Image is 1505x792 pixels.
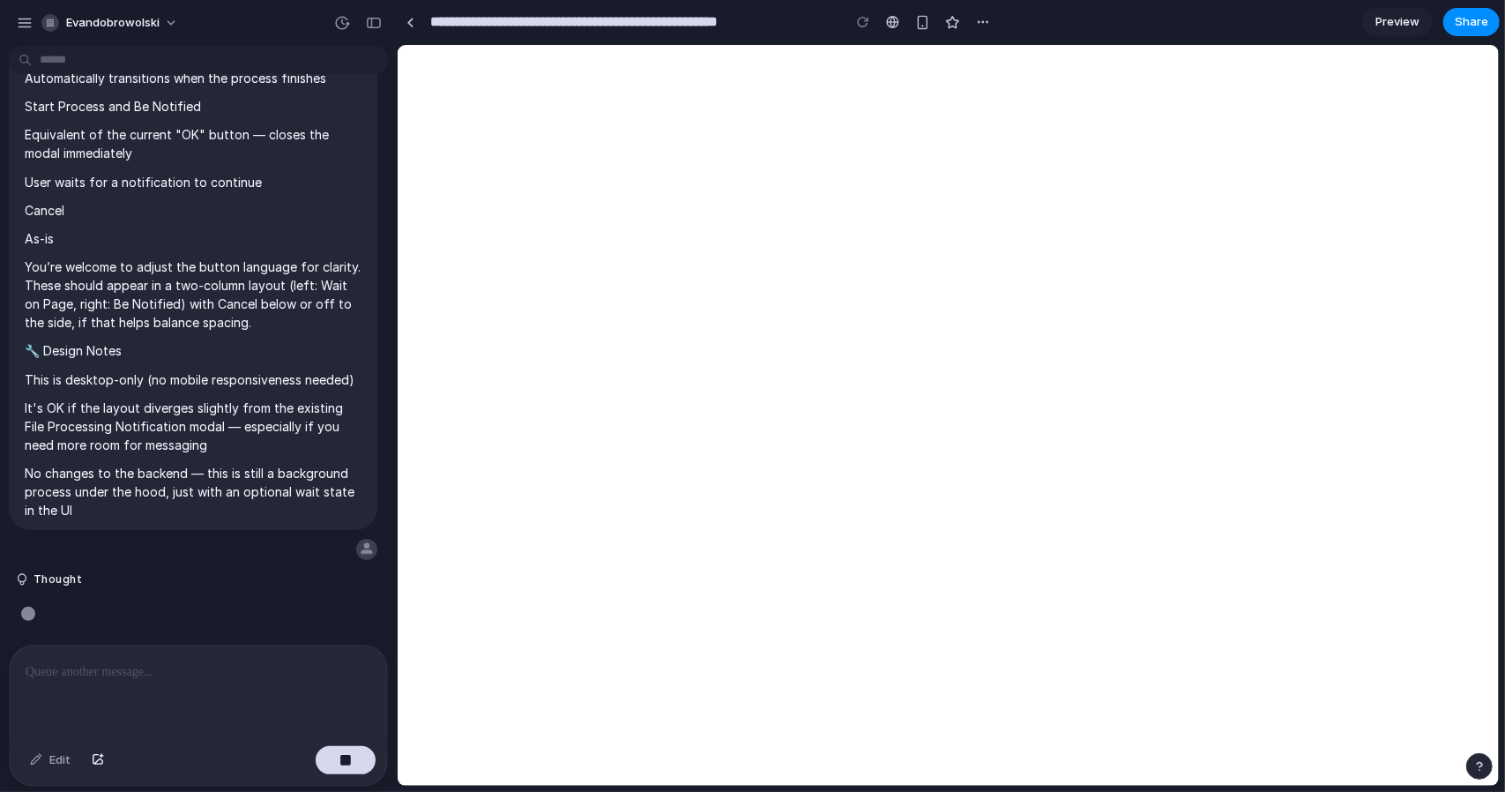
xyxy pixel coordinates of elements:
a: Preview [1362,8,1433,36]
p: User waits for a notification to continue [25,173,361,191]
p: You’re welcome to adjust the button language for clarity. These should appear in a two-column lay... [25,258,361,332]
p: Start Process and Be Notified [25,97,361,116]
p: It's OK if the layout diverges slightly from the existing File Processing Notification modal — es... [25,399,361,454]
p: As-is [25,229,361,248]
p: No changes to the backend — this is still a background process under the hood, just with an optio... [25,464,361,519]
button: Share [1443,8,1500,36]
p: Cancel [25,201,361,220]
span: Preview [1375,13,1419,31]
button: evandobrowolski [34,9,187,37]
p: This is desktop-only (no mobile responsiveness needed) [25,370,361,389]
span: Share [1455,13,1488,31]
p: Automatically transitions when the process finishes [25,69,361,87]
p: 🔧 Design Notes [25,341,361,360]
span: evandobrowolski [66,14,160,32]
p: Equivalent of the current "OK" button — closes the modal immediately [25,125,361,162]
